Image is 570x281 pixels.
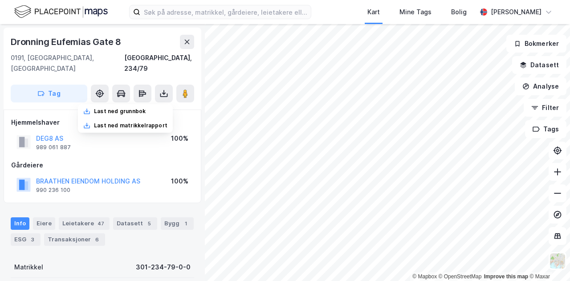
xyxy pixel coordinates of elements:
[14,4,108,20] img: logo.f888ab2527a4732fd821a326f86c7f29.svg
[506,35,566,53] button: Bokmerker
[451,7,467,17] div: Bolig
[33,217,55,230] div: Eiere
[11,117,194,128] div: Hjemmelshaver
[96,219,106,228] div: 47
[93,235,102,244] div: 6
[491,7,541,17] div: [PERSON_NAME]
[161,217,194,230] div: Bygg
[484,273,528,280] a: Improve this map
[11,217,29,230] div: Info
[136,262,191,273] div: 301-234-79-0-0
[59,217,110,230] div: Leietakere
[140,5,311,19] input: Søk på adresse, matrikkel, gårdeiere, leietakere eller personer
[11,35,123,49] div: Dronning Eufemias Gate 8
[525,120,566,138] button: Tags
[439,273,482,280] a: OpenStreetMap
[11,53,124,74] div: 0191, [GEOGRAPHIC_DATA], [GEOGRAPHIC_DATA]
[525,238,570,281] iframe: Chat Widget
[36,144,71,151] div: 989 061 887
[145,219,154,228] div: 5
[44,233,105,246] div: Transaksjoner
[367,7,380,17] div: Kart
[181,219,190,228] div: 1
[412,273,437,280] a: Mapbox
[11,160,194,171] div: Gårdeiere
[36,187,70,194] div: 990 236 100
[171,176,188,187] div: 100%
[399,7,432,17] div: Mine Tags
[171,133,188,144] div: 100%
[28,235,37,244] div: 3
[94,108,146,115] div: Last ned grunnbok
[14,262,43,273] div: Matrikkel
[94,122,167,129] div: Last ned matrikkelrapport
[113,217,157,230] div: Datasett
[11,85,87,102] button: Tag
[124,53,194,74] div: [GEOGRAPHIC_DATA], 234/79
[524,99,566,117] button: Filter
[512,56,566,74] button: Datasett
[11,233,41,246] div: ESG
[515,77,566,95] button: Analyse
